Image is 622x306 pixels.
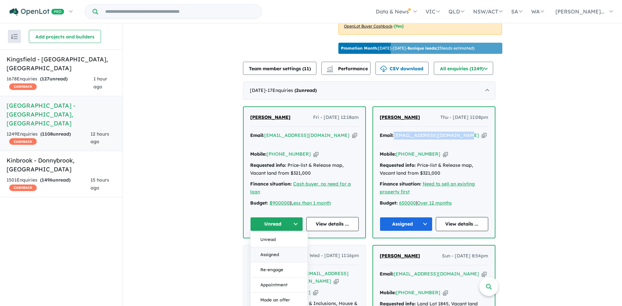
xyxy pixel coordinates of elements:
[42,76,50,82] span: 127
[9,83,37,90] span: CASHBACK
[380,66,387,72] img: download icon
[250,181,351,195] a: Cash buyer, no need for a loan
[482,271,487,277] button: Copy
[394,24,404,29] span: [Yes]
[40,177,70,183] strong: ( unread)
[42,177,52,183] span: 1496
[313,151,318,158] button: Copy
[443,151,448,158] button: Copy
[264,132,350,138] a: [EMAIL_ADDRESS][DOMAIN_NAME]
[380,290,396,295] strong: Mobile:
[291,200,331,206] a: Less than 1 month
[394,271,479,277] a: [EMAIL_ADDRESS][DOMAIN_NAME]
[380,217,432,231] button: Assigned
[10,8,64,16] img: Openlot PRO Logo White
[250,162,286,168] strong: Requested info:
[380,114,420,121] a: [PERSON_NAME]
[341,45,474,51] p: [DATE] - [DATE] - ( 25 leads estimated)
[250,114,291,121] a: [PERSON_NAME]
[42,131,53,137] span: 1108
[434,62,493,75] button: All enquiries (1249)
[313,289,318,296] button: Copy
[270,200,290,206] a: $900000
[251,232,308,247] button: Unread
[380,181,421,187] strong: Finance situation:
[436,217,489,231] a: View details ...
[9,138,37,145] span: CASHBACK
[396,151,440,157] a: [PHONE_NUMBER]
[352,132,357,139] button: Copy
[93,76,107,90] span: 1 hour ago
[250,252,290,258] span: [PERSON_NAME]
[7,176,90,192] div: 1501 Enquir ies
[90,177,109,191] span: 15 hours ago
[250,289,266,295] strong: Mobile:
[251,262,308,277] button: Re-engage
[29,30,101,43] button: Add projects and builders
[380,151,396,157] strong: Mobile:
[327,66,333,69] img: line-chart.svg
[344,24,392,29] u: OpenLot Buyer Cashback
[304,66,309,72] span: 11
[321,62,371,75] button: Performance
[243,62,316,75] button: Team member settings (11)
[267,151,311,157] a: [PHONE_NUMBER]
[7,75,93,91] div: 1678 Enquir ies
[250,200,268,206] strong: Budget:
[250,217,303,231] button: Unread
[250,271,264,276] strong: Email:
[306,217,359,231] a: View details ...
[442,252,488,260] span: Sun - [DATE] 8:54pm
[334,278,339,285] button: Copy
[380,162,488,177] div: Price-list & Release map, Vacant land from $321,000
[408,46,436,51] b: 8 unique leads
[380,252,420,260] a: [PERSON_NAME]
[9,185,37,191] span: CASHBACK
[250,181,292,187] strong: Finance situation:
[40,76,68,82] strong: ( unread)
[380,253,420,259] span: [PERSON_NAME]
[250,132,264,138] strong: Email:
[375,62,429,75] button: CSV download
[296,87,299,93] span: 2
[380,162,416,168] strong: Requested info:
[327,68,333,72] img: bar-chart.svg
[250,199,359,207] div: |
[7,55,116,73] h5: Kingsfield - [GEOGRAPHIC_DATA] , [GEOGRAPHIC_DATA]
[482,132,487,139] button: Copy
[250,162,359,177] div: Price-list & Release map, Vacant land from $321,000
[243,81,495,100] div: [DATE]
[443,289,448,296] button: Copy
[396,290,440,295] a: [PHONE_NUMBER]
[380,271,394,277] strong: Email:
[251,247,308,262] button: Assigned
[328,66,368,72] span: Performance
[394,132,479,138] a: [EMAIL_ADDRESS][DOMAIN_NAME]
[380,132,394,138] strong: Email:
[313,114,359,121] span: Fri - [DATE] 12:18am
[440,114,488,121] span: Thu - [DATE] 11:08pm
[7,101,116,128] h5: [GEOGRAPHIC_DATA] - [GEOGRAPHIC_DATA] , [GEOGRAPHIC_DATA]
[250,151,267,157] strong: Mobile:
[7,156,116,174] h5: Kinbrook - Donnybrook , [GEOGRAPHIC_DATA]
[399,200,416,206] a: 650000
[341,46,378,51] b: Promotion Month:
[294,87,317,93] strong: ( unread)
[99,5,260,19] input: Try estate name, suburb, builder or developer
[90,131,109,145] span: 12 hours ago
[11,34,18,39] img: sort.svg
[7,130,90,146] div: 1249 Enquir ies
[417,200,452,206] a: Over 12 months
[380,181,475,195] a: Need to sell an existing property first
[251,277,308,293] button: Appointment
[380,114,420,120] span: [PERSON_NAME]
[555,8,605,15] span: [PERSON_NAME]...
[380,199,488,207] div: |
[250,252,290,260] a: [PERSON_NAME]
